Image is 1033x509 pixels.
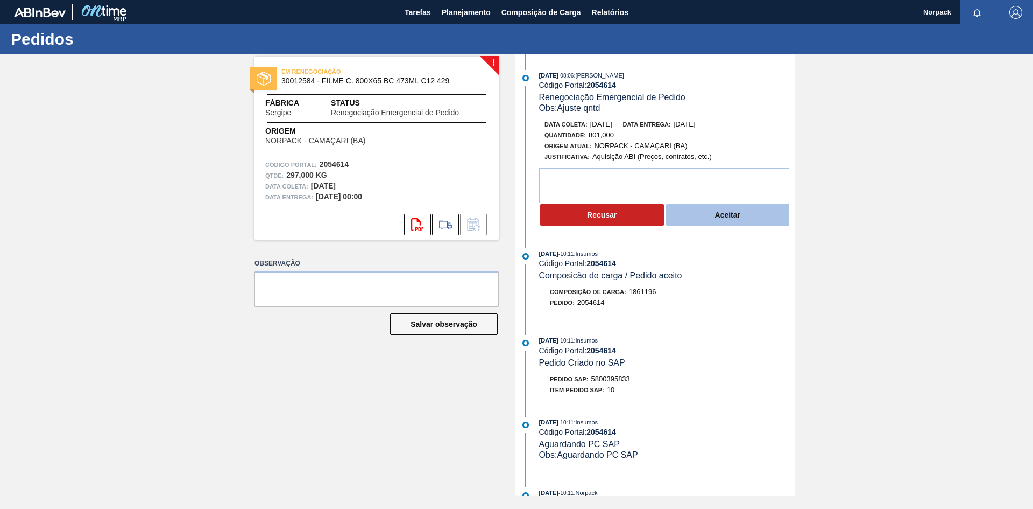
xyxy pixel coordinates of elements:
[286,171,327,179] strong: 297,000 KG
[674,120,696,128] span: [DATE]
[460,214,487,235] div: Informar alteração no pedido
[544,132,586,138] span: Quantidade :
[550,289,626,295] span: Composição de Carga :
[539,103,600,113] span: Obs: Ajuste qntd
[14,8,66,17] img: TNhmsLtSVTkK8tSr43FrP2fwEKptu5GPRR3wAAAABJRU5ErkJggg==
[265,97,325,109] span: Fábrica
[331,97,488,109] span: Status
[539,490,558,496] span: [DATE]
[590,120,612,128] span: [DATE]
[539,346,795,355] div: Código Portal:
[544,143,591,149] span: Origem Atual:
[501,6,581,19] span: Composição de Carga
[607,386,614,394] span: 10
[589,131,614,139] span: 801,000
[594,142,687,150] span: NORPACK - CAMAÇARI (BA)
[265,159,317,170] span: Código Portal:
[432,214,459,235] div: Ir para Composição de Carga
[281,77,477,85] span: 30012584 - FILME C. 800X65 BC 473ML C12 429
[574,490,597,496] span: : Norpack
[574,419,598,426] span: : Insumos
[281,66,432,77] span: EM RENEGOCIAÇÃO
[539,250,558,257] span: [DATE]
[442,6,491,19] span: Planejamento
[586,259,616,268] strong: 2054614
[265,170,284,181] span: Qtde :
[558,338,574,344] span: - 10:11
[592,152,712,161] span: Aquisição ABI (Preços, contratos, etc.)
[540,204,664,226] button: Recusar
[623,121,671,128] span: Data entrega:
[629,288,656,296] span: 1861196
[586,346,616,355] strong: 2054614
[539,450,638,459] span: Obs: Aguardando PC SAP
[592,6,628,19] span: Relatórios
[522,75,529,81] img: atual
[265,109,291,117] span: Sergipe
[574,337,598,344] span: : Insumos
[539,358,625,367] span: Pedido Criado no SAP
[558,73,574,79] span: - 08:06
[254,256,499,271] label: Observação
[539,81,795,89] div: Código Portal:
[539,440,620,449] span: Aguardando PC SAP
[331,109,459,117] span: Renegociação Emergencial de Pedido
[539,428,795,436] div: Código Portal:
[265,192,313,203] span: Data entrega:
[586,428,616,436] strong: 2054614
[1009,6,1022,19] img: Logout
[265,137,365,145] span: NORPACK - CAMAÇARI (BA)
[558,490,574,496] span: - 10:11
[550,376,589,382] span: Pedido SAP:
[522,340,529,346] img: atual
[265,181,308,192] span: Data coleta:
[539,72,558,79] span: [DATE]
[544,121,588,128] span: Data coleta:
[522,422,529,428] img: atual
[522,492,529,499] img: atual
[666,204,790,226] button: Aceitar
[405,6,431,19] span: Tarefas
[404,214,431,235] div: Abrir arquivo PDF
[960,5,994,20] button: Notificações
[539,337,558,344] span: [DATE]
[320,160,349,169] strong: 2054614
[539,419,558,426] span: [DATE]
[550,387,604,393] span: Item pedido SAP:
[522,253,529,260] img: atual
[316,192,362,201] strong: [DATE] 00:00
[544,154,590,160] span: Justificativa:
[591,375,630,383] span: 5800395833
[550,299,575,306] span: Pedido :
[558,251,574,257] span: - 10:11
[574,250,598,257] span: : Insumos
[577,298,605,306] span: 2054614
[311,182,336,190] strong: [DATE]
[574,72,624,79] span: : [PERSON_NAME]
[539,271,682,280] span: Composicão de carga / Pedido aceito
[11,33,202,45] h1: Pedidos
[539,93,685,102] span: Renegociação Emergencial de Pedido
[265,125,396,137] span: Origem
[539,259,795,268] div: Código Portal:
[390,313,498,335] button: Salvar observação
[558,420,574,426] span: - 10:11
[586,81,616,89] strong: 2054614
[257,72,271,86] img: status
